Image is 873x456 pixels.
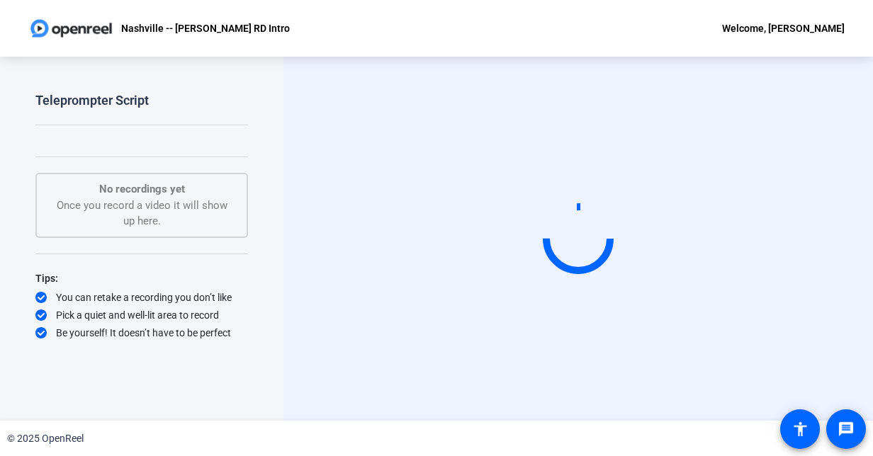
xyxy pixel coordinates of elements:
div: © 2025 OpenReel [7,431,84,446]
div: Be yourself! It doesn’t have to be perfect [35,326,248,340]
mat-icon: accessibility [792,421,809,438]
div: You can retake a recording you don’t like [35,290,248,304]
div: Teleprompter Script [35,92,149,109]
div: Welcome, [PERSON_NAME] [722,20,845,37]
mat-icon: message [838,421,855,438]
p: No recordings yet [51,181,232,198]
img: OpenReel logo [28,14,114,42]
div: Tips: [35,270,248,287]
div: Pick a quiet and well-lit area to record [35,308,248,322]
p: Nashville -- [PERSON_NAME] RD Intro [121,20,290,37]
div: Once you record a video it will show up here. [51,181,232,229]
